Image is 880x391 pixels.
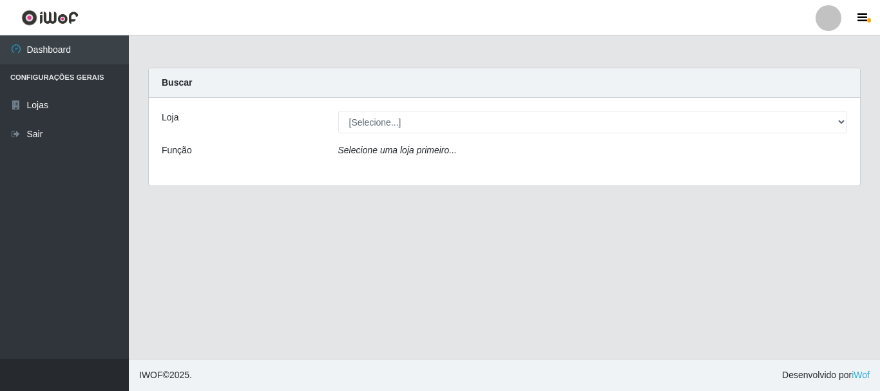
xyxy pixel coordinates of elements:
span: Desenvolvido por [782,368,870,382]
label: Loja [162,111,178,124]
span: IWOF [139,370,163,380]
span: © 2025 . [139,368,192,382]
i: Selecione uma loja primeiro... [338,145,457,155]
a: iWof [852,370,870,380]
img: CoreUI Logo [21,10,79,26]
strong: Buscar [162,77,192,88]
label: Função [162,144,192,157]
